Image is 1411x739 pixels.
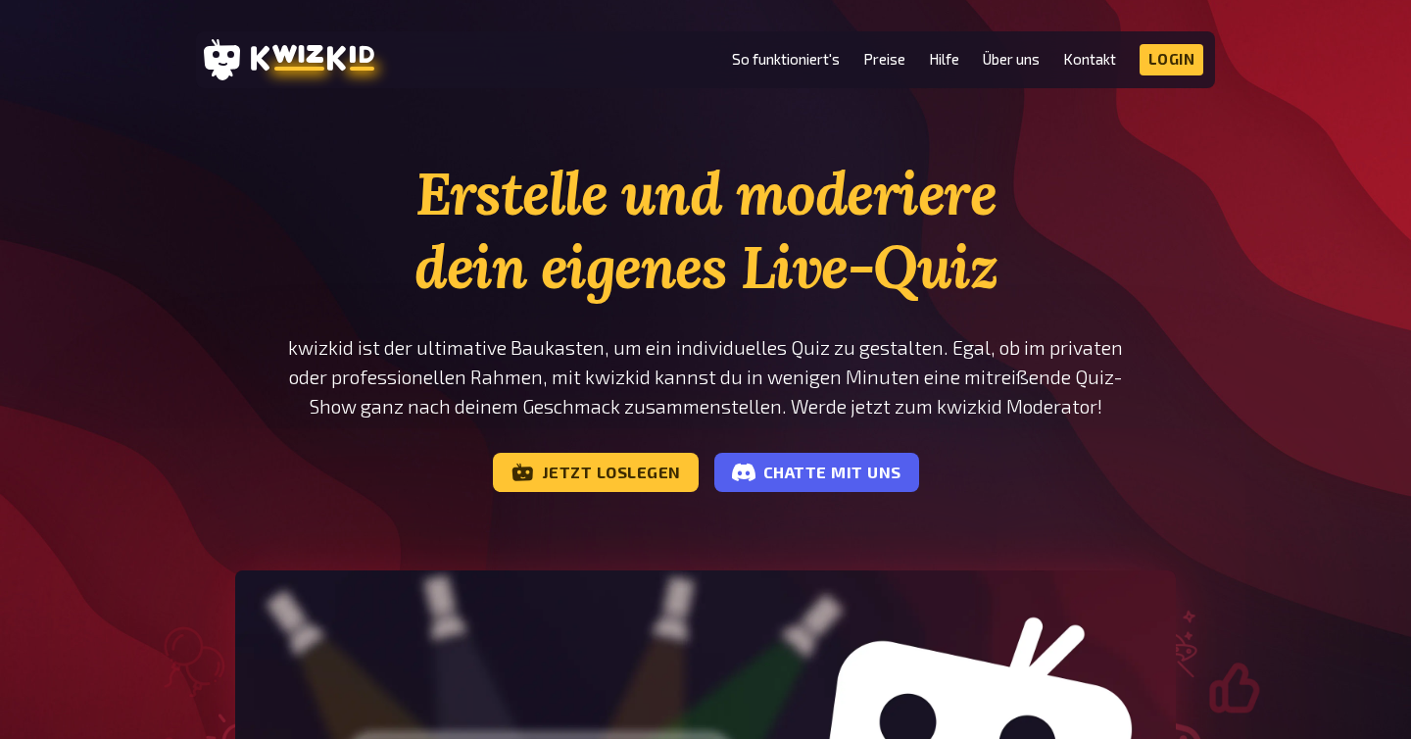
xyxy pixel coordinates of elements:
[1063,51,1116,68] a: Kontakt
[714,453,919,492] a: Chatte mit uns
[983,51,1040,68] a: Über uns
[732,51,840,68] a: So funktioniert's
[235,157,1176,304] h1: Erstelle und moderiere dein eigenes Live-Quiz
[235,333,1176,421] p: kwizkid ist der ultimative Baukasten, um ein individuelles Quiz zu gestalten. Egal, ob im private...
[929,51,959,68] a: Hilfe
[493,453,699,492] a: Jetzt loslegen
[863,51,905,68] a: Preise
[1140,44,1204,75] a: Login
